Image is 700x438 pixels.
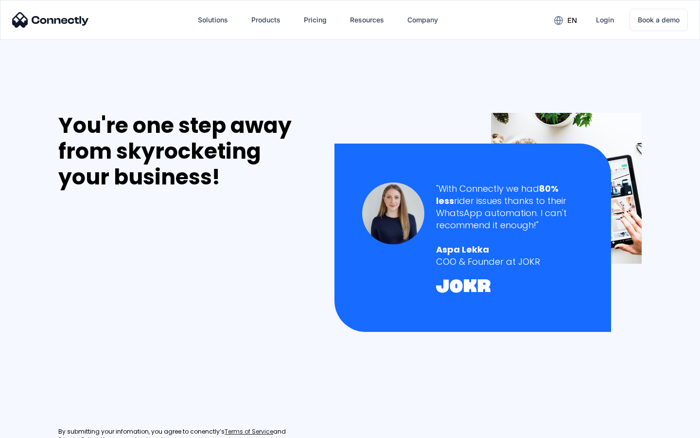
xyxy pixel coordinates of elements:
[296,8,334,32] a: Pricing
[58,113,314,190] div: You're one step away from skyrocketing your business!
[436,182,559,207] strong: 80% less
[225,428,273,436] a: Terms of Service
[436,182,583,232] div: "With Connectly we had rider issues thanks to their WhatsApp automation. I can't recommend it eno...
[58,201,204,416] iframe: Form 0
[436,255,583,268] div: COO & Founder at JOKR
[436,243,489,255] strong: Aspa Lekka
[19,421,58,435] ul: Language list
[350,13,384,27] div: Resources
[407,13,438,27] div: Company
[304,13,327,27] div: Pricing
[588,8,622,32] a: Login
[567,14,577,27] div: en
[198,13,228,27] div: Solutions
[251,13,280,27] div: Products
[596,13,614,27] div: Login
[10,421,58,435] aside: Language selected: English
[12,12,89,28] img: Connectly Logo
[630,9,688,31] a: Book a demo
